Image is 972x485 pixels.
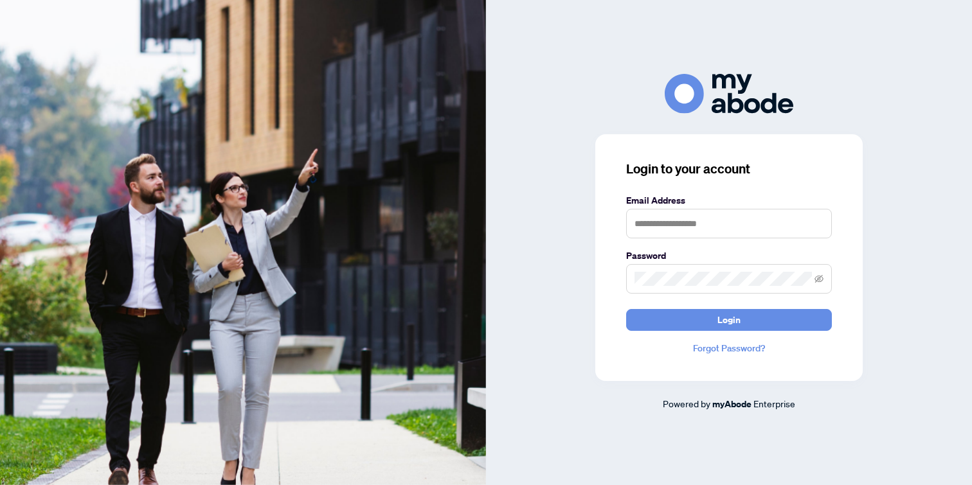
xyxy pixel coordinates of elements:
span: eye-invisible [815,274,824,283]
button: Login [626,309,832,331]
img: ma-logo [665,74,793,113]
a: Forgot Password? [626,341,832,355]
span: Login [717,310,741,330]
span: Enterprise [753,398,795,409]
label: Email Address [626,193,832,207]
h3: Login to your account [626,160,832,178]
a: myAbode [712,397,751,411]
span: Powered by [663,398,710,409]
label: Password [626,249,832,263]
